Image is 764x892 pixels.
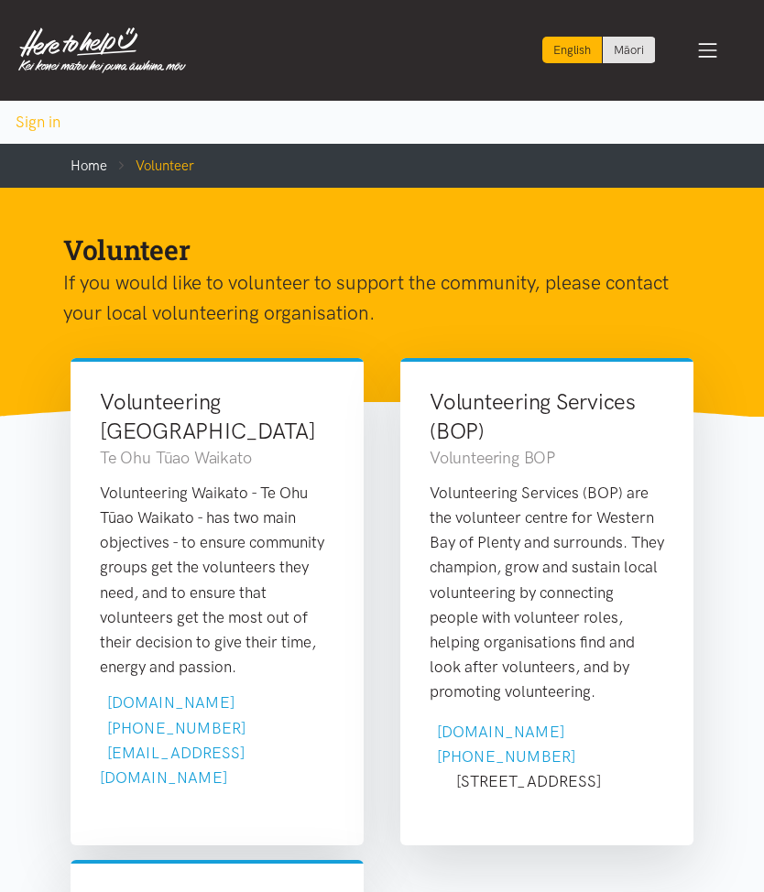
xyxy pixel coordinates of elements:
[63,267,671,329] p: If you would like to volunteer to support the community, please contact your local volunteering o...
[100,447,334,470] h3: Te Ohu Tūao Waikato
[437,723,564,741] a: [DOMAIN_NAME]
[63,232,671,267] h1: Volunteer
[542,37,603,63] div: Current language
[456,769,601,794] p: [STREET_ADDRESS]
[437,747,575,766] a: [PHONE_NUMBER]
[107,693,235,712] a: [DOMAIN_NAME]
[670,18,747,82] button: Toggle navigation
[542,37,656,63] div: Language toggle
[430,387,664,447] h2: Volunteering Services (BOP)
[107,719,246,737] a: [PHONE_NUMBER]
[18,27,186,73] img: Home
[100,744,245,787] a: [EMAIL_ADDRESS][DOMAIN_NAME]
[430,481,664,705] p: Volunteering Services (BOP) are the volunteer centre for Western Bay of Plenty and surrounds. The...
[603,37,655,63] a: Switch to Te Reo Māori
[71,158,107,174] a: Home
[430,447,664,470] h3: Volunteering BOP
[100,387,334,447] h2: Volunteering [GEOGRAPHIC_DATA]
[100,481,334,680] div: Volunteering Waikato - Te Ohu Tūao Waikato - has two main objectives - to ensure community groups...
[107,155,194,177] li: Volunteer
